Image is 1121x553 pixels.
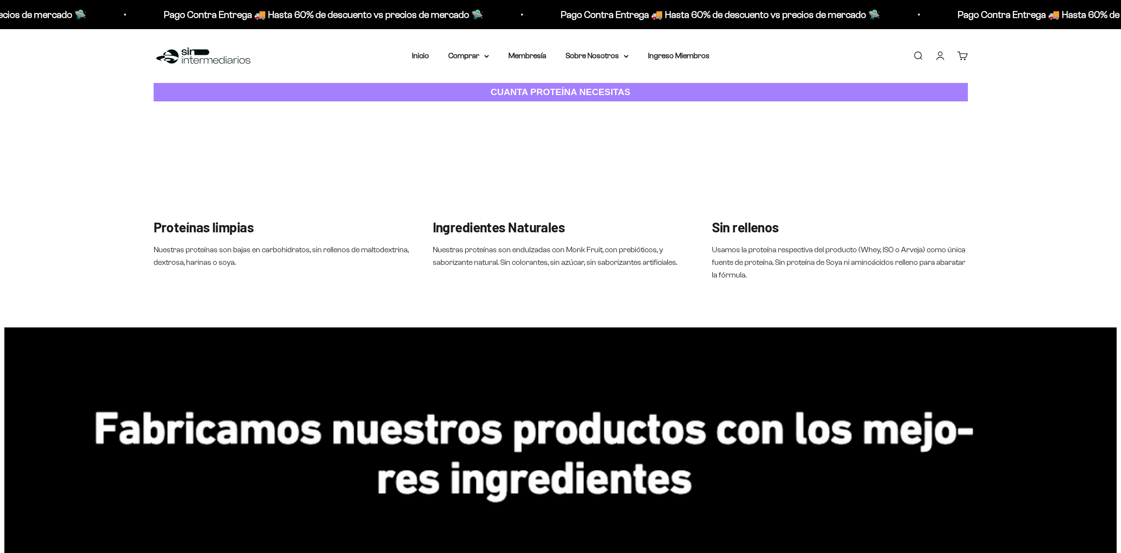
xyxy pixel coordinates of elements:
a: Inicio [412,51,429,60]
a: Membresía [508,51,546,60]
p: Nuestras proteínas son bajas en carbohidratos, sin rellenos de maltodextrina, dextrosa, harinas o... [154,244,410,268]
summary: Comprar [448,49,489,62]
p: Usamos la proteína respectiva del producto (Whey, ISO o Arveja) como única fuente de proteína. Si... [712,244,968,281]
p: Sin rellenos [712,218,968,236]
a: CUANTA PROTEÍNA NECESITAS [154,83,968,102]
p: Nuestras proteínas son endulzadas con Monk Fruit, con prebióticos, y saborizante natural. Sin col... [433,244,689,268]
p: Pago Contra Entrega 🚚 Hasta 60% de descuento vs precios de mercado 🛸 [155,7,474,22]
p: Pago Contra Entrega 🚚 Hasta 60% de descuento vs precios de mercado 🛸 [552,7,871,22]
summary: Sobre Nosotros [566,49,629,62]
a: Ingreso Miembros [648,51,710,60]
p: Proteínas limpias [154,218,410,236]
p: Ingredientes Naturales [433,218,689,236]
strong: CUANTA PROTEÍNA NECESITAS [490,87,631,97]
